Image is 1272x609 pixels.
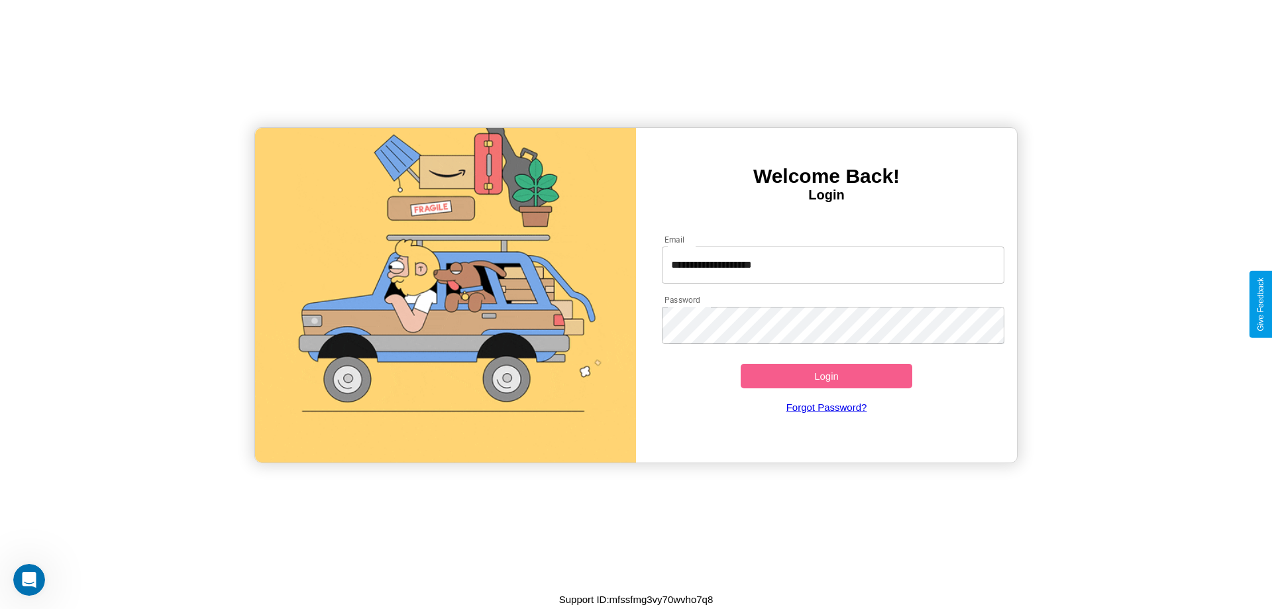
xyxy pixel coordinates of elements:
label: Password [664,294,700,305]
h4: Login [636,188,1017,203]
label: Email [664,234,685,245]
iframe: Intercom live chat [13,564,45,596]
h3: Welcome Back! [636,165,1017,188]
p: Support ID: mfssfmg3vy70wvho7q8 [559,590,714,608]
img: gif [255,128,636,463]
div: Give Feedback [1256,278,1265,331]
a: Forgot Password? [655,388,998,426]
button: Login [741,364,912,388]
